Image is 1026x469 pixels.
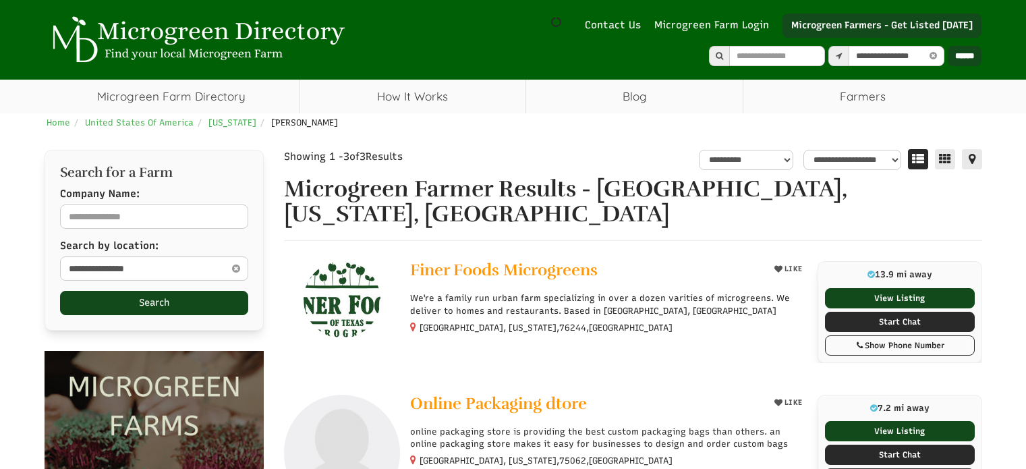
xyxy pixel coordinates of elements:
span: LIKE [782,398,803,407]
a: Start Chat [825,445,975,465]
a: Start Chat [825,312,975,332]
small: [GEOGRAPHIC_DATA], [US_STATE], , [420,323,673,333]
div: Showing 1 - of Results [284,150,517,164]
h2: Search for a Farm [60,165,248,180]
a: View Listing [825,288,975,308]
select: overall_rating_filter-1 [699,150,793,170]
span: Finer Foods Microgreens [410,260,598,280]
span: 3 [360,150,366,163]
a: View Listing [825,421,975,441]
a: United States Of America [85,117,194,128]
button: Search [60,291,248,315]
a: Microgreen Farm Login [654,18,776,32]
span: [GEOGRAPHIC_DATA] [589,322,673,334]
span: [PERSON_NAME] [271,117,338,128]
span: Farmers [743,80,981,113]
a: Online Packaging dtore [410,395,760,416]
label: Company Name: [60,187,140,201]
a: Blog [526,80,743,113]
select: sortbox-1 [803,150,901,170]
small: [GEOGRAPHIC_DATA], [US_STATE], , [420,456,673,466]
a: [US_STATE] [208,117,256,128]
button: LIKE [770,261,807,277]
span: LIKE [782,265,803,273]
div: Show Phone Number [832,339,967,352]
p: online packaging store is providing the best custom packaging bags than others. an online packagi... [410,426,807,450]
span: 76244 [559,322,586,334]
p: 7.2 mi away [825,402,975,414]
span: Online Packaging dtore [410,393,587,414]
img: Finer Foods Microgreens [304,261,380,338]
span: 75062 [559,455,586,467]
a: Microgreen Farm Directory [45,80,299,113]
h1: Microgreen Farmer Results - [GEOGRAPHIC_DATA], [US_STATE], [GEOGRAPHIC_DATA] [284,177,982,227]
a: Home [47,117,70,128]
p: We're a family run urban farm specializing in over a dozen varities of microgreens. We deliver to... [410,292,807,316]
label: Search by location: [60,239,159,253]
a: How It Works [300,80,525,113]
a: Microgreen Farmers - Get Listed [DATE] [782,13,981,38]
p: 13.9 mi away [825,269,975,281]
button: LIKE [770,395,807,411]
a: Contact Us [578,18,648,32]
img: Microgreen Directory [45,16,348,63]
a: Finer Foods Microgreens [410,261,760,282]
span: [GEOGRAPHIC_DATA] [589,455,673,467]
span: 3 [343,150,349,163]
